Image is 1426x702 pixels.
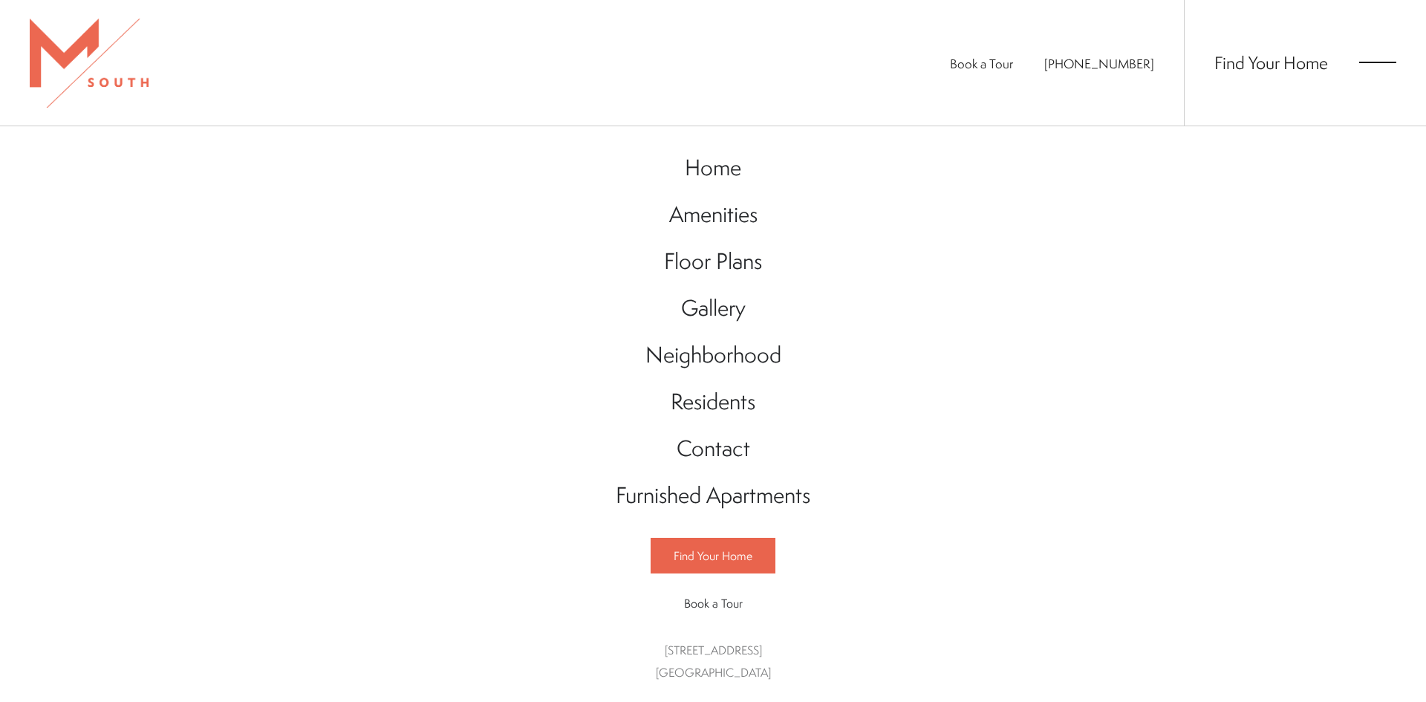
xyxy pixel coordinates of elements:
span: Home [685,152,741,183]
a: Go to Home [593,145,833,192]
a: Go to Floor Plans [593,238,833,285]
span: Gallery [681,293,746,323]
a: Go to Residents [593,379,833,426]
span: Floor Plans [664,246,762,276]
span: Furnished Apartments [616,480,810,510]
span: Residents [671,386,755,417]
span: [PHONE_NUMBER] [1044,55,1154,72]
a: Get Directions to 5110 South Manhattan Avenue Tampa, FL 33611 [656,642,771,680]
a: Go to Furnished Apartments (opens in a new tab) [593,472,833,519]
a: Go to Neighborhood [593,332,833,379]
span: Contact [677,433,750,464]
a: Find Your Home [651,538,775,573]
span: Neighborhood [645,339,781,370]
button: Open Menu [1359,56,1396,69]
a: Go to Gallery [593,285,833,332]
a: Book a Tour [950,55,1013,72]
a: Call Us at 813-570-8014 [1044,55,1154,72]
span: Amenities [669,199,758,230]
a: Go to Contact [593,426,833,472]
div: Main [593,130,833,698]
a: Find Your Home [1214,51,1328,74]
span: Find Your Home [674,547,752,564]
a: Go to Amenities [593,192,833,238]
img: MSouth [30,19,149,108]
span: Book a Tour [684,595,743,611]
a: Book a Tour [651,586,775,620]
